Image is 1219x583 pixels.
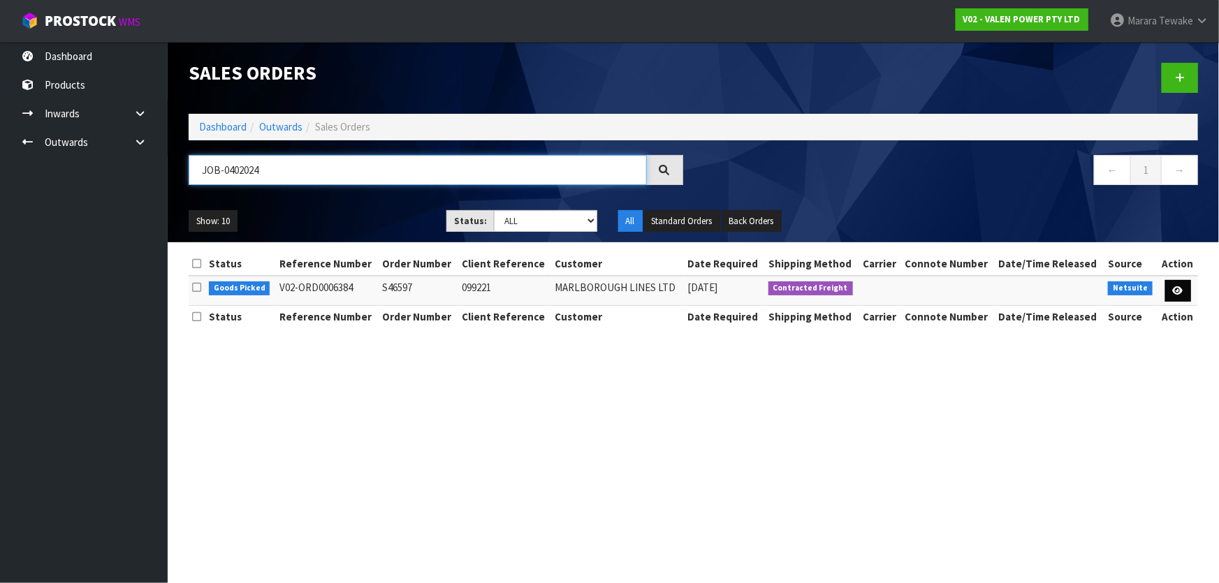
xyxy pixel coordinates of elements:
button: Show: 10 [189,210,238,233]
a: 1 [1130,155,1162,185]
span: Netsuite [1108,281,1153,295]
strong: Status: [454,215,487,227]
img: cube-alt.png [21,12,38,29]
button: Back Orders [722,210,782,233]
a: V02 - VALEN POWER PTY LTD [956,8,1088,31]
td: S46597 [379,276,458,306]
th: Client Reference [458,253,552,275]
th: Shipping Method [765,253,860,275]
strong: V02 - VALEN POWER PTY LTD [963,13,1081,25]
th: Customer [552,306,685,328]
th: Action [1158,306,1198,328]
span: Marara [1127,14,1157,27]
span: Tewake [1159,14,1193,27]
h1: Sales Orders [189,63,683,84]
th: Date/Time Released [995,306,1105,328]
th: Source [1104,253,1158,275]
th: Order Number [379,306,458,328]
button: Standard Orders [644,210,720,233]
th: Client Reference [458,306,552,328]
span: Sales Orders [315,120,370,133]
th: Date/Time Released [995,253,1105,275]
td: V02-ORD0006384 [276,276,379,306]
th: Status [205,306,276,328]
a: → [1161,155,1198,185]
span: Contracted Freight [768,281,853,295]
small: WMS [119,15,140,29]
span: ProStock [45,12,116,30]
th: Action [1158,253,1198,275]
button: All [618,210,643,233]
th: Date Required [685,253,765,275]
th: Date Required [685,306,765,328]
a: Dashboard [199,120,247,133]
th: Connote Number [902,306,995,328]
th: Connote Number [902,253,995,275]
th: Reference Number [276,253,379,275]
th: Status [205,253,276,275]
span: Goods Picked [209,281,270,295]
td: 099221 [458,276,552,306]
nav: Page navigation [704,155,1199,189]
th: Carrier [860,253,902,275]
input: Search sales orders [189,155,647,185]
a: ← [1094,155,1131,185]
th: Shipping Method [765,306,860,328]
span: [DATE] [688,281,718,294]
th: Reference Number [276,306,379,328]
td: MARLBOROUGH LINES LTD [552,276,685,306]
th: Carrier [860,306,902,328]
a: Outwards [259,120,302,133]
th: Customer [552,253,685,275]
th: Source [1104,306,1158,328]
th: Order Number [379,253,458,275]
